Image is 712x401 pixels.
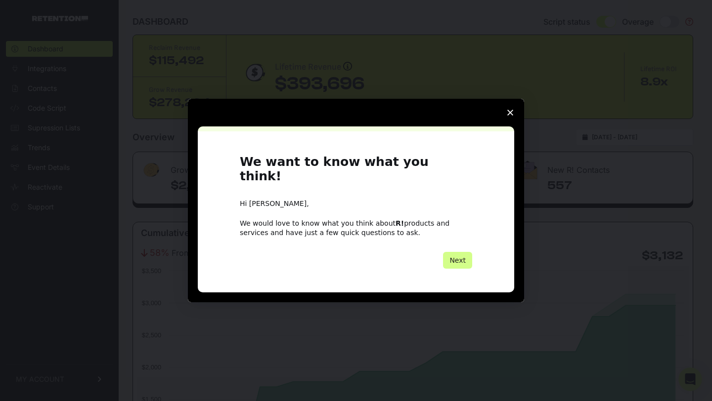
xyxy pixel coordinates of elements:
[240,155,472,189] h1: We want to know what you think!
[396,219,404,227] b: R!
[443,252,472,269] button: Next
[240,219,472,237] div: We would love to know what you think about products and services and have just a few quick questi...
[240,199,472,209] div: Hi [PERSON_NAME],
[496,99,524,126] span: Close survey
